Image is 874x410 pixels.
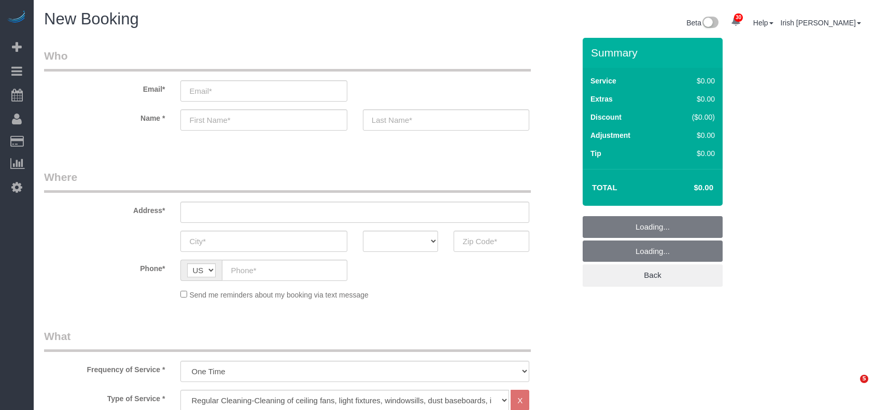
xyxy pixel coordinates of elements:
input: First Name* [180,109,347,131]
input: Email* [180,80,347,102]
a: 30 [726,10,746,33]
label: Discount [590,112,622,122]
span: Send me reminders about my booking via text message [189,291,369,299]
a: Beta [686,19,718,27]
img: Automaid Logo [6,10,27,25]
label: Type of Service * [36,390,173,404]
label: Frequency of Service * [36,361,173,375]
input: Last Name* [363,109,529,131]
div: $0.00 [670,148,715,159]
legend: Who [44,48,531,72]
a: Help [753,19,773,27]
div: $0.00 [670,76,715,86]
span: 30 [734,13,743,22]
label: Phone* [36,260,173,274]
span: 5 [860,375,868,383]
label: Tip [590,148,601,159]
img: New interface [701,17,718,30]
label: Address* [36,202,173,216]
label: Adjustment [590,130,630,140]
div: $0.00 [670,94,715,104]
div: $0.00 [670,130,715,140]
h3: Summary [591,47,717,59]
input: City* [180,231,347,252]
a: Back [583,264,723,286]
iframe: Intercom live chat [839,375,864,400]
h4: $0.00 [663,183,713,192]
input: Zip Code* [454,231,529,252]
label: Service [590,76,616,86]
a: Irish [PERSON_NAME] [781,19,861,27]
div: ($0.00) [670,112,715,122]
span: New Booking [44,10,139,28]
legend: Where [44,169,531,193]
label: Extras [590,94,613,104]
label: Email* [36,80,173,94]
label: Name * [36,109,173,123]
strong: Total [592,183,617,192]
input: Phone* [222,260,347,281]
legend: What [44,329,531,352]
